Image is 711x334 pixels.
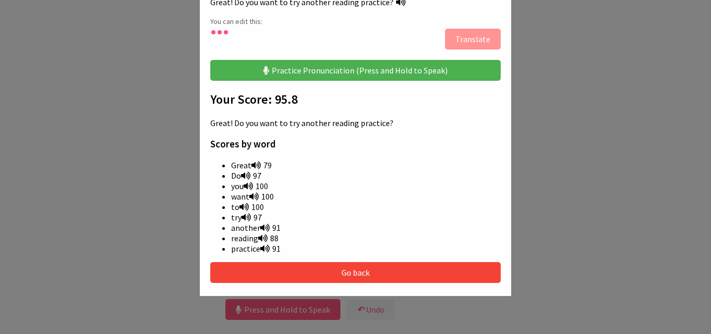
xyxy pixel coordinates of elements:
button: Practice Pronunciation (Press and Hold to Speak) [210,60,501,81]
span: Do 97 [231,170,261,181]
span: Great 79 [231,160,272,170]
button: Translate [445,29,501,50]
span: another 91 [231,222,281,233]
button: Go back [210,262,501,283]
p: You can edit this: [210,17,501,26]
span: to 100 [231,202,264,212]
h3: Scores by word [210,138,501,150]
span: try 97 [231,212,262,222]
span: practice 91 [231,243,281,254]
p: Great! Do you want to try another reading practice? [210,118,501,128]
span: reading 88 [231,233,278,243]
span: want 100 [231,191,274,202]
span: you 100 [231,181,268,191]
h2: Your Score: 95.8 [210,91,501,107]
